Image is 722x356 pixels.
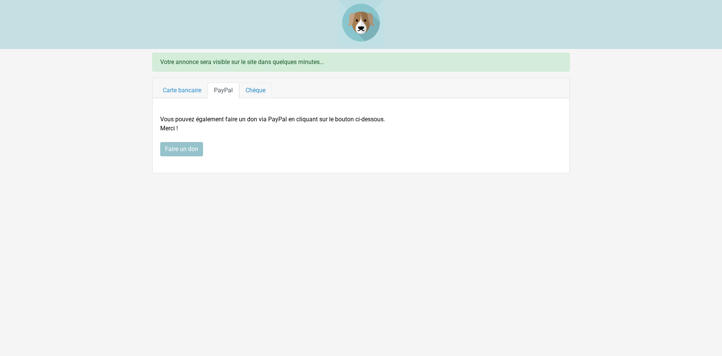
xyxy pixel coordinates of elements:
[152,53,570,72] div: Votre annonce sera visible sur le site dans quelques minutes...
[208,83,239,98] a: PayPal
[239,83,272,98] a: Chèque
[156,83,208,98] a: Carte bancaire
[160,142,203,156] input: Faire un don
[160,115,562,133] p: Vous pouvez également faire un don via PayPal en cliquant sur le bouton ci-dessous. Merci !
